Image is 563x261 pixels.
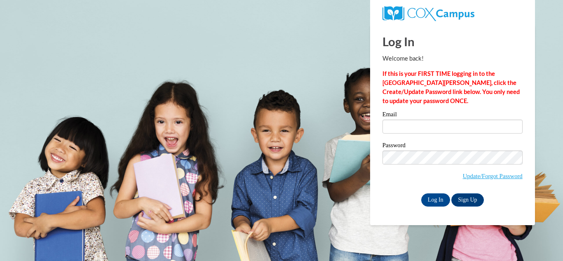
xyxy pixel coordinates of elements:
[382,9,474,16] a: COX Campus
[382,33,523,50] h1: Log In
[421,193,450,207] input: Log In
[382,142,523,150] label: Password
[382,6,474,21] img: COX Campus
[382,70,520,104] strong: If this is your FIRST TIME logging in to the [GEOGRAPHIC_DATA][PERSON_NAME], click the Create/Upd...
[463,173,523,179] a: Update/Forgot Password
[451,193,483,207] a: Sign Up
[382,54,523,63] p: Welcome back!
[382,111,523,120] label: Email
